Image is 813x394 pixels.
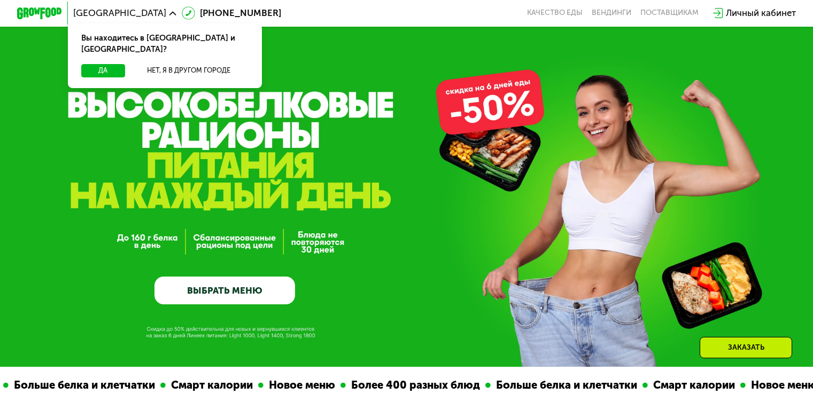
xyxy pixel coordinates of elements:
div: Больше белка и клетчатки [487,377,639,393]
button: Да [81,64,125,77]
a: Вендинги [592,9,631,18]
button: Нет, я в другом городе [129,64,249,77]
div: Вы находитесь в [GEOGRAPHIC_DATA] и [GEOGRAPHIC_DATA]? [68,23,262,64]
div: Больше белка и клетчатки [5,377,157,393]
a: ВЫБРАТЬ МЕНЮ [154,277,295,305]
div: Заказать [700,337,792,358]
div: Смарт калории [162,377,255,393]
a: Качество еды [527,9,583,18]
a: [PHONE_NUMBER] [182,6,281,20]
div: Более 400 разных блюд [343,377,482,393]
div: Личный кабинет [726,6,796,20]
div: поставщикам [640,9,699,18]
div: Смарт калории [645,377,737,393]
div: Новое меню [260,377,337,393]
span: [GEOGRAPHIC_DATA] [73,9,166,18]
